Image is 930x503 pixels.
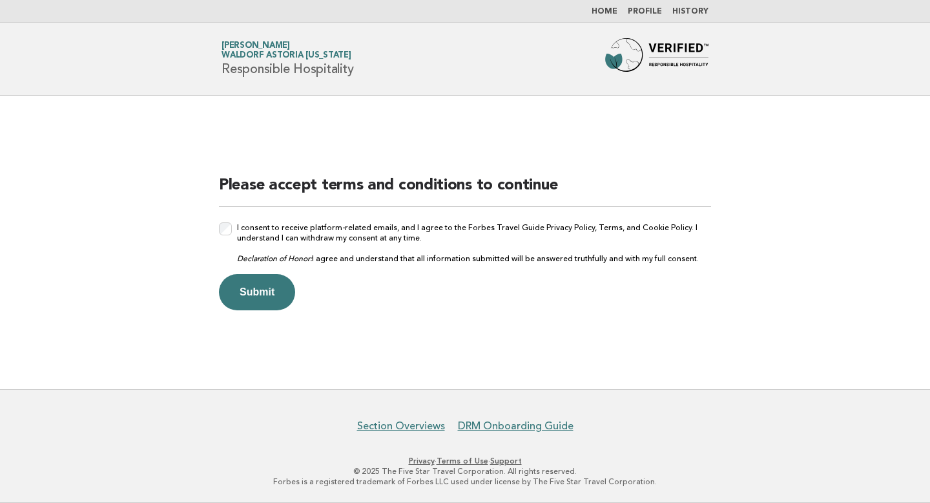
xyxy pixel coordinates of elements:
[222,42,353,76] h1: Responsible Hospitality
[672,8,708,16] a: History
[458,420,573,433] a: DRM Onboarding Guide
[219,175,711,207] h2: Please accept terms and conditions to continue
[222,41,351,59] a: [PERSON_NAME]Waldorf Astoria [US_STATE]
[592,8,617,16] a: Home
[409,456,435,466] a: Privacy
[222,52,351,60] span: Waldorf Astoria [US_STATE]
[237,222,711,264] label: I consent to receive platform-related emails, and I agree to the Forbes Travel Guide Privacy Poli...
[490,456,522,466] a: Support
[70,456,860,466] p: · ·
[437,456,488,466] a: Terms of Use
[70,476,860,487] p: Forbes is a registered trademark of Forbes LLC used under license by The Five Star Travel Corpora...
[237,254,312,263] em: Declaration of Honor:
[628,8,662,16] a: Profile
[70,466,860,476] p: © 2025 The Five Star Travel Corporation. All rights reserved.
[605,38,708,80] img: Forbes Travel Guide
[219,274,295,310] button: Submit
[357,420,445,433] a: Section Overviews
